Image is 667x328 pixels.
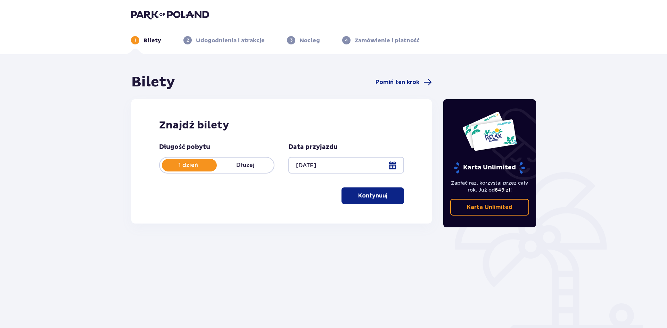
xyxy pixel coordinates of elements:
[290,37,293,43] p: 3
[450,199,529,216] a: Karta Unlimited
[183,36,265,44] div: 2Udogodnienia i atrakcje
[131,36,161,44] div: 1Bilety
[467,203,512,211] p: Karta Unlimited
[299,37,320,44] p: Nocleg
[358,192,387,200] p: Kontynuuj
[376,78,419,86] span: Pomiń ten krok
[450,179,529,193] p: Zapłać raz, korzystaj przez cały rok. Już od !
[342,36,420,44] div: 4Zamówienie i płatność
[341,187,404,204] button: Kontynuuj
[159,119,404,132] h2: Znajdź bilety
[160,161,217,169] p: 1 dzień
[143,37,161,44] p: Bilety
[159,143,210,151] p: Długość pobytu
[217,161,274,169] p: Dłużej
[376,78,432,86] a: Pomiń ten krok
[495,187,510,193] span: 649 zł
[453,162,526,174] p: Karta Unlimited
[288,143,338,151] p: Data przyjazdu
[187,37,189,43] p: 2
[355,37,420,44] p: Zamówienie i płatność
[131,10,209,19] img: Park of Poland logo
[196,37,265,44] p: Udogodnienia i atrakcje
[462,111,517,151] img: Dwie karty całoroczne do Suntago z napisem 'UNLIMITED RELAX', na białym tle z tropikalnymi liśćmi...
[131,74,175,91] h1: Bilety
[345,37,348,43] p: 4
[287,36,320,44] div: 3Nocleg
[134,37,136,43] p: 1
